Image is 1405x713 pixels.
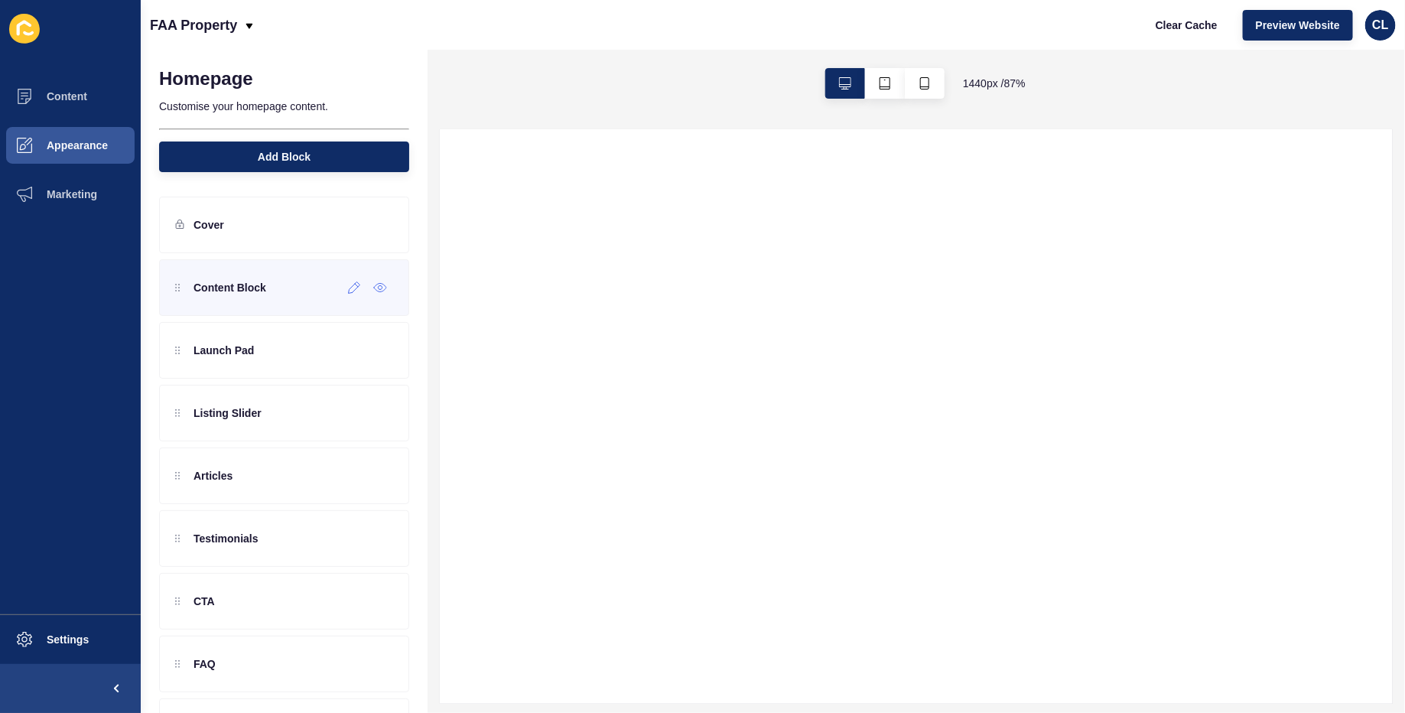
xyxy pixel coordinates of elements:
[194,405,262,421] p: Listing Slider
[1256,18,1340,33] span: Preview Website
[194,656,216,672] p: FAQ
[159,90,409,123] p: Customise your homepage content.
[1143,10,1231,41] button: Clear Cache
[194,343,254,358] p: Launch Pad
[1243,10,1353,41] button: Preview Website
[159,142,409,172] button: Add Block
[159,68,253,90] h1: Homepage
[963,76,1026,91] span: 1440 px / 87 %
[194,280,266,295] p: Content Block
[194,468,233,483] p: Articles
[1156,18,1218,33] span: Clear Cache
[1372,18,1388,33] span: CL
[258,149,311,164] span: Add Block
[194,217,224,233] p: Cover
[194,594,215,609] p: CTA
[150,6,237,44] p: FAA Property
[194,531,259,546] p: Testimonials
